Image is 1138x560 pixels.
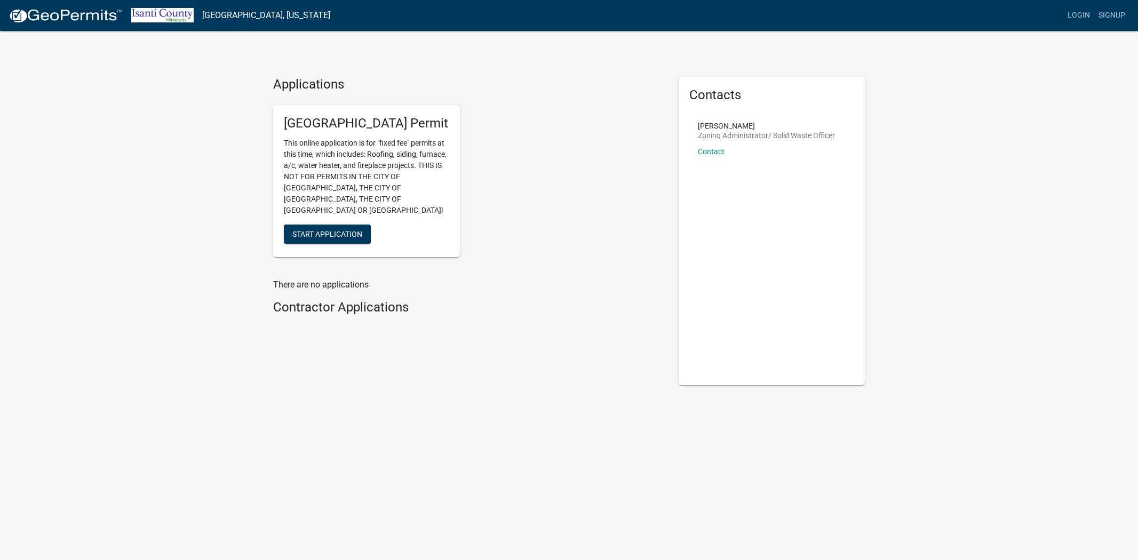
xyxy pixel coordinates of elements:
button: Start Application [284,225,371,244]
span: Start Application [292,229,362,238]
h5: [GEOGRAPHIC_DATA] Permit [284,116,449,131]
p: Zoning Administrator/ Solid Waste Officer [698,132,835,139]
a: Signup [1094,5,1129,26]
h5: Contacts [689,87,855,103]
wm-workflow-list-section: Contractor Applications [273,300,663,319]
p: [PERSON_NAME] [698,122,835,130]
p: There are no applications [273,278,663,291]
h4: Applications [273,77,663,92]
wm-workflow-list-section: Applications [273,77,663,266]
a: Login [1063,5,1094,26]
p: This online application is for "fixed fee" permits at this time, which includes: Roofing, siding,... [284,138,449,216]
a: [GEOGRAPHIC_DATA], [US_STATE] [202,6,330,25]
h4: Contractor Applications [273,300,663,315]
img: Isanti County, Minnesota [131,8,194,22]
a: Contact [698,147,725,156]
